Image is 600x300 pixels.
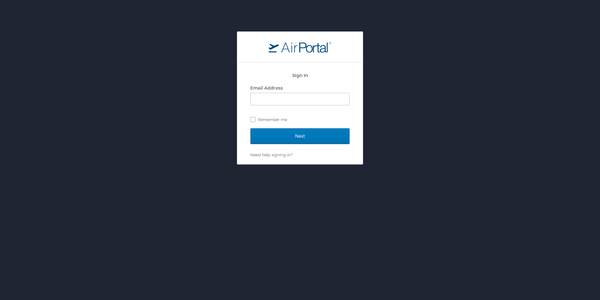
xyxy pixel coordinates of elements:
label: Remember me [250,115,350,124]
label: Email Address [250,85,283,91]
h2: Sign In [250,72,350,79]
input: Next [250,128,350,144]
a: Need help signing in? [250,152,292,157]
img: logo [269,41,331,53]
